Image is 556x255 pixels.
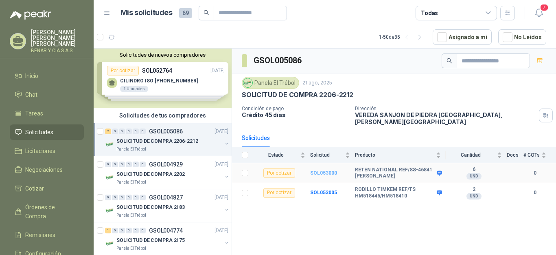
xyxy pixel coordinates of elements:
[253,152,299,158] span: Estado
[116,245,146,252] p: Panela El Trébol
[421,9,438,18] div: Todas
[105,126,230,153] a: 2 0 0 0 0 0 GSOL005086[DATE] Company LogoSOLICITUD DE COMPRA 2206-2212Panela El Trébol
[149,195,183,200] p: GSOL004827
[215,161,228,169] p: [DATE]
[112,162,118,167] div: 0
[149,228,183,233] p: GSOL004774
[433,29,492,45] button: Asignado a mi
[116,237,185,244] p: SOLICITUD DE COMPRA 2175
[25,184,44,193] span: Cotizar
[25,146,55,155] span: Licitaciones
[116,212,146,219] p: Panela El Trébol
[355,152,434,158] span: Producto
[466,193,482,200] div: UND
[149,162,183,167] p: GSOL004929
[119,162,125,167] div: 0
[140,228,146,233] div: 0
[119,195,125,200] div: 0
[242,111,348,118] p: Crédito 45 días
[31,48,84,53] p: BENAR Y CIA S A S
[25,109,43,118] span: Tareas
[446,152,495,158] span: Cantidad
[105,206,115,215] img: Company Logo
[140,129,146,134] div: 0
[10,10,51,20] img: Logo peakr
[105,193,230,219] a: 0 0 0 0 0 0 GSOL004827[DATE] Company LogoSOLICITUD DE COMPRA 2183Panela El Trébol
[242,91,353,99] p: SOLICITUD DE COMPRA 2206-2212
[133,228,139,233] div: 0
[447,58,452,64] span: search
[10,227,84,243] a: Remisiones
[105,140,115,149] img: Company Logo
[204,10,209,16] span: search
[120,7,173,19] h1: Mis solicitudes
[254,54,303,67] h3: GSOL005086
[126,228,132,233] div: 0
[105,239,115,248] img: Company Logo
[140,195,146,200] div: 0
[263,168,295,178] div: Por cotizar
[242,77,299,89] div: Panela El Trébol
[355,167,435,180] b: RETEN NATIONAL REF/SS-46841 [PERSON_NAME]
[242,133,270,142] div: Solicitudes
[116,146,146,153] p: Panela El Trébol
[140,162,146,167] div: 0
[310,147,355,163] th: Solicitud
[105,195,111,200] div: 0
[94,108,232,123] div: Solicitudes de tus compradores
[215,128,228,135] p: [DATE]
[105,162,111,167] div: 0
[31,29,84,47] p: [PERSON_NAME] [PERSON_NAME] [PERSON_NAME]
[507,147,523,163] th: Docs
[379,31,426,44] div: 1 - 50 de 85
[10,68,84,84] a: Inicio
[310,170,337,176] b: SOL053000
[10,200,84,224] a: Órdenes de Compra
[242,106,348,111] p: Condición de pago
[10,162,84,177] a: Negociaciones
[119,129,125,134] div: 0
[310,152,344,158] span: Solicitud
[215,227,228,235] p: [DATE]
[112,129,118,134] div: 0
[133,129,139,134] div: 0
[10,106,84,121] a: Tareas
[179,8,192,18] span: 69
[105,160,230,186] a: 0 0 0 0 0 0 GSOL004929[DATE] Company LogoSOLICITUD DE COMPRA 2202Panela El Trébol
[116,204,185,211] p: SOLICITUD DE COMPRA 2183
[355,111,536,125] p: VEREDA SANJON DE PIEDRA [GEOGRAPHIC_DATA] , [PERSON_NAME][GEOGRAPHIC_DATA]
[105,129,111,134] div: 2
[149,129,183,134] p: GSOL005086
[119,228,125,233] div: 0
[310,190,337,195] a: SOL053005
[116,137,198,145] p: SOLICITUD DE COMPRA 2206-2212
[25,128,53,137] span: Solicitudes
[263,188,295,198] div: Por cotizar
[446,147,507,163] th: Cantidad
[253,147,310,163] th: Estado
[355,147,446,163] th: Producto
[523,169,546,177] b: 0
[10,181,84,196] a: Cotizar
[25,231,55,239] span: Remisiones
[116,179,146,186] p: Panela El Trébol
[25,203,76,221] span: Órdenes de Compra
[97,52,228,58] button: Solicitudes de nuevos compradores
[10,124,84,140] a: Solicitudes
[466,173,482,180] div: UND
[540,4,549,11] span: 7
[112,228,118,233] div: 0
[355,106,536,111] p: Dirección
[446,186,502,193] b: 2
[10,87,84,102] a: Chat
[112,195,118,200] div: 0
[94,49,232,108] div: Solicitudes de nuevos compradoresPor cotizarSOL052764[DATE] CILINDRO ISO [PHONE_NUMBER]1 Unidades...
[498,29,546,45] button: No Leídos
[25,165,63,174] span: Negociaciones
[133,195,139,200] div: 0
[523,189,546,197] b: 0
[105,173,115,182] img: Company Logo
[10,143,84,159] a: Licitaciones
[126,129,132,134] div: 0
